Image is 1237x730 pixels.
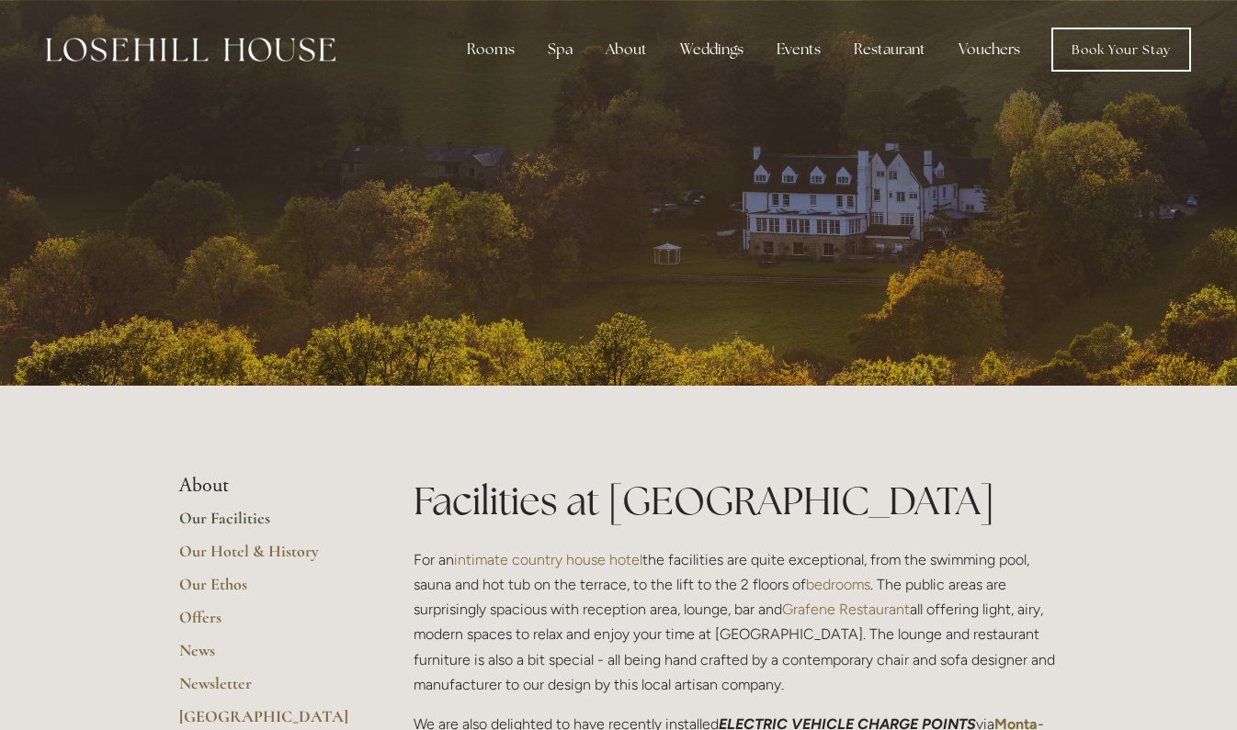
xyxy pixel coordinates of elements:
a: bedrooms [806,576,870,593]
p: For an the facilities are quite exceptional, from the swimming pool, sauna and hot tub on the ter... [414,547,1058,697]
div: Spa [533,31,587,68]
a: Our Hotel & History [179,541,355,574]
a: Newsletter [179,673,355,706]
div: Restaurant [839,31,940,68]
img: Losehill House [46,38,335,62]
a: Grafene Restaurant [782,601,910,618]
a: News [179,640,355,673]
a: Offers [179,607,355,640]
div: Rooms [452,31,529,68]
div: About [591,31,662,68]
div: Events [762,31,835,68]
li: About [179,474,355,498]
div: Weddings [665,31,758,68]
a: Book Your Stay [1051,28,1191,72]
a: intimate country house hotel [454,551,642,568]
a: Vouchers [944,31,1035,68]
h1: Facilities at [GEOGRAPHIC_DATA] [414,474,1058,528]
a: Our Ethos [179,574,355,607]
a: Our Facilities [179,508,355,541]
